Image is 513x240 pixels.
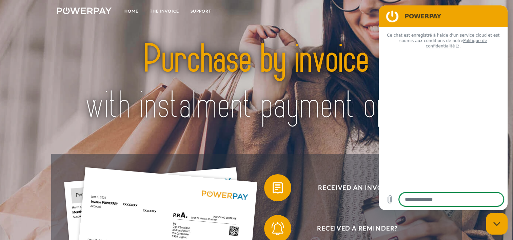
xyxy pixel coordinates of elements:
a: Home [119,5,144,17]
span: Received an invoice? [274,174,440,201]
a: Support [185,5,217,17]
img: qb_bill.svg [269,179,286,196]
a: GTC [422,5,442,17]
iframe: Fenêtre de messagerie [379,5,508,210]
img: logo-powerpay-white.svg [57,7,112,14]
img: title-powerpay_en.svg [77,24,436,141]
img: qb_bell.svg [269,220,286,237]
button: Received an invoice? [264,174,440,201]
a: THE INVOICE [144,5,185,17]
iframe: Bouton de lancement de la fenêtre de messagerie, conversation en cours [486,213,508,235]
